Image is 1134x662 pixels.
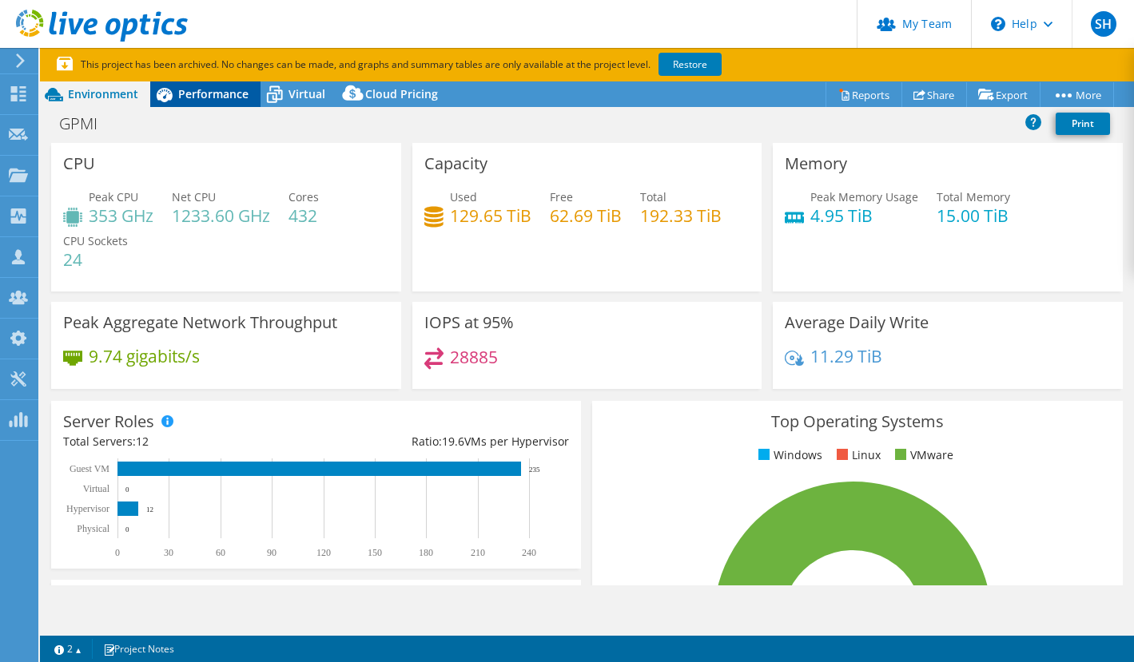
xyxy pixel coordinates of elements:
text: 0 [115,547,120,558]
span: Peak Memory Usage [810,189,918,204]
a: Project Notes [92,639,185,659]
text: 30 [164,547,173,558]
a: Share [901,82,967,107]
text: 235 [529,466,540,474]
li: Linux [833,446,881,464]
span: Peak CPU [89,189,138,204]
span: Total [640,189,666,204]
li: Windows [754,446,822,464]
h3: Memory [785,155,847,172]
text: 12 [146,505,153,513]
h1: GPMI [52,115,122,133]
text: 0 [125,525,129,533]
div: Ratio: VMs per Hypervisor [316,433,570,450]
text: Hypervisor [66,503,109,514]
text: 90 [267,547,277,558]
span: Net CPU [172,189,216,204]
h3: Capacity [424,155,487,172]
h4: 15.00 TiB [937,207,1010,224]
h4: 28885 [450,348,498,366]
h3: IOPS at 95% [424,314,514,331]
span: Virtual [288,86,325,101]
li: VMware [891,446,953,464]
h4: 353 GHz [89,207,153,224]
span: Cores [288,189,319,204]
a: Reports [826,82,902,107]
text: Physical [77,523,109,534]
p: This project has been archived. No changes can be made, and graphs and summary tables are only av... [57,56,840,73]
h4: 129.65 TiB [450,207,531,224]
h3: Server Roles [63,413,154,430]
text: 150 [368,547,382,558]
a: Restore [659,53,722,76]
span: Environment [68,86,138,101]
h4: 24 [63,251,128,268]
span: Used [450,189,477,204]
h4: 192.33 TiB [640,207,722,224]
text: 210 [471,547,485,558]
text: Virtual [83,483,110,494]
a: 2 [43,639,93,659]
h3: Average Daily Write [785,314,929,331]
text: 60 [216,547,225,558]
a: Print [1056,113,1110,135]
text: 180 [419,547,433,558]
h4: 11.29 TiB [810,347,882,365]
text: 120 [316,547,331,558]
h3: Top Operating Systems [604,413,1110,430]
svg: \n [991,17,1005,31]
h4: 4.95 TiB [810,207,918,224]
h4: 62.69 TiB [550,207,622,224]
span: Cloud Pricing [365,86,438,101]
span: Performance [178,86,249,101]
span: SH [1091,11,1116,37]
h4: 432 [288,207,319,224]
h3: CPU [63,155,95,172]
div: Total Servers: [63,433,316,450]
span: Total Memory [937,189,1010,204]
h4: 9.74 gigabits/s [89,347,200,365]
text: 0 [125,486,129,494]
span: 19.6 [442,434,464,449]
span: CPU Sockets [63,233,128,248]
span: Free [550,189,573,204]
a: Export [966,82,1040,107]
text: Guest VM [70,463,109,474]
span: 12 [136,434,149,449]
text: 240 [522,547,536,558]
a: More [1040,82,1114,107]
h3: Peak Aggregate Network Throughput [63,314,337,331]
h4: 1233.60 GHz [172,207,270,224]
